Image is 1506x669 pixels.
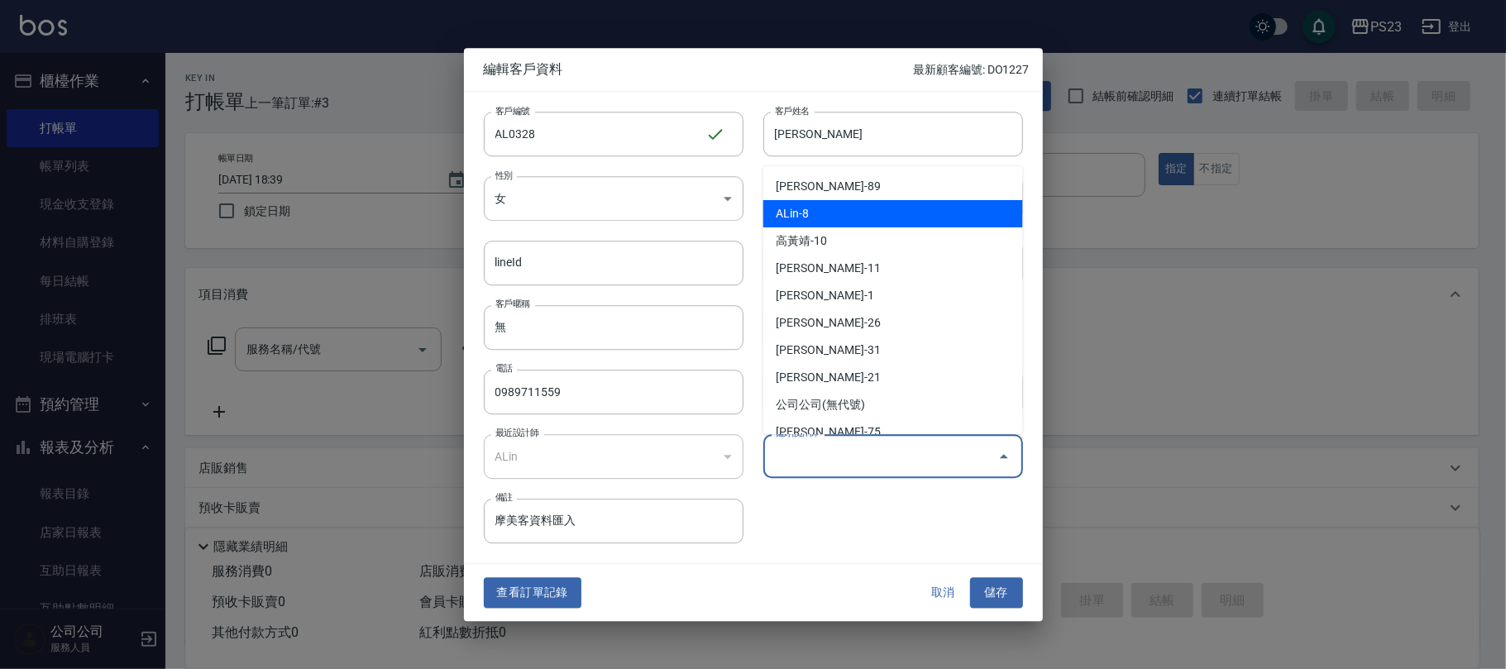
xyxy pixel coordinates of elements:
[495,104,530,117] label: 客戶編號
[763,364,1023,391] li: [PERSON_NAME]-21
[763,337,1023,364] li: [PERSON_NAME]-31
[484,176,743,221] div: 女
[495,362,513,375] label: 電話
[495,169,513,181] label: 性別
[484,434,743,479] div: ALin
[763,173,1023,200] li: [PERSON_NAME]-89
[763,309,1023,337] li: [PERSON_NAME]-26
[763,282,1023,309] li: [PERSON_NAME]-1
[763,255,1023,282] li: [PERSON_NAME]-11
[495,298,530,310] label: 客戶暱稱
[970,578,1023,609] button: 儲存
[913,61,1029,79] p: 最新顧客編號: DO1227
[484,578,581,609] button: 查看訂單記錄
[917,578,970,609] button: 取消
[484,61,914,78] span: 編輯客戶資料
[763,227,1023,255] li: 高黃靖-10
[763,418,1023,446] li: [PERSON_NAME]-75
[495,427,538,439] label: 最近設計師
[763,391,1023,418] li: 公司公司(無代號)
[495,492,513,504] label: 備註
[991,443,1017,470] button: Close
[775,104,810,117] label: 客戶姓名
[763,200,1023,227] li: ALin-8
